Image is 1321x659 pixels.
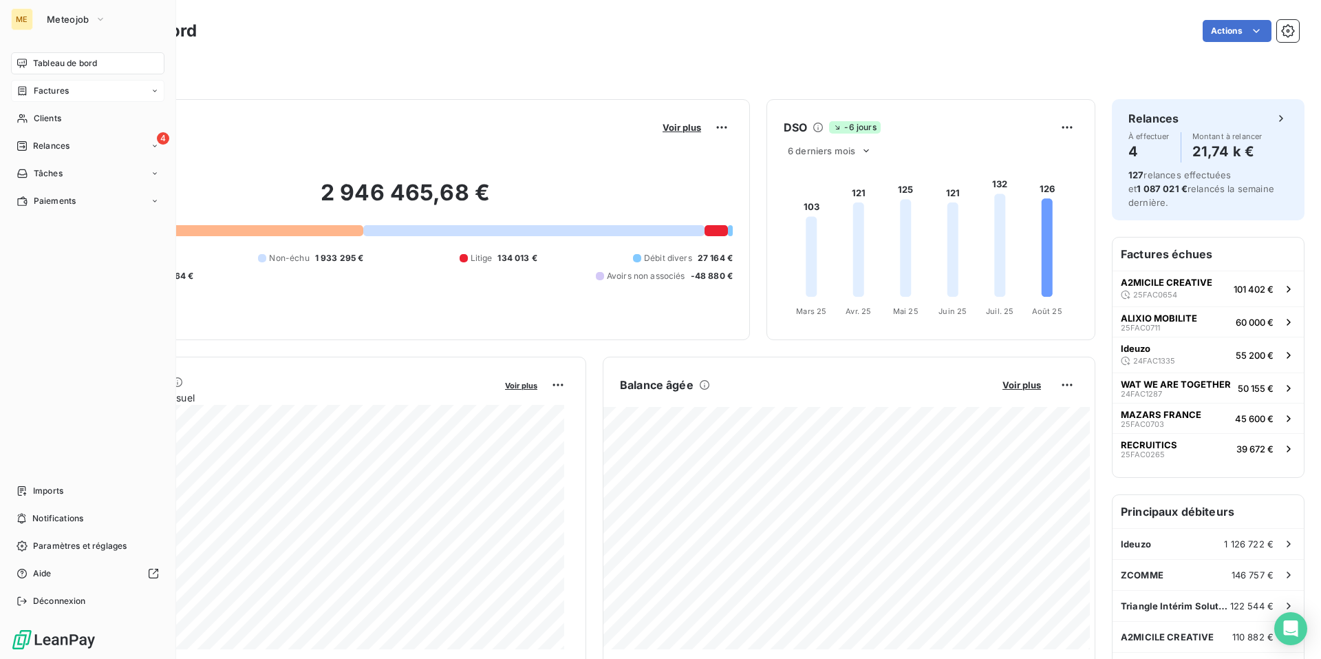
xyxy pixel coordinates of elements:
button: A2MICILE CREATIVE25FAC0654101 402 € [1113,271,1304,306]
span: Avoirs non associés [607,270,685,282]
span: Factures [34,85,69,97]
span: 45 600 € [1235,413,1274,424]
a: Tableau de bord [11,52,164,74]
span: 101 402 € [1234,284,1274,295]
a: Factures [11,80,164,102]
span: Chiffre d'affaires mensuel [78,390,495,405]
span: Notifications [32,512,83,525]
span: Paramètres et réglages [33,540,127,552]
span: 110 882 € [1232,631,1274,642]
a: Aide [11,563,164,585]
span: 25FAC0265 [1121,450,1165,459]
span: RECRUITICS [1121,439,1177,450]
img: Logo LeanPay [11,629,96,651]
a: Paiements [11,190,164,212]
span: 127 [1128,169,1143,180]
span: Ideuzo [1121,343,1150,354]
span: ZCOMME [1121,569,1163,580]
a: Clients [11,107,164,129]
tspan: Août 25 [1032,306,1062,316]
h6: Principaux débiteurs [1113,495,1304,528]
span: Voir plus [1002,379,1041,390]
div: Open Intercom Messenger [1274,612,1307,645]
span: 134 013 € [497,252,537,264]
button: ALIXIO MOBILITE25FAC071160 000 € [1113,306,1304,337]
span: 1 933 295 € [315,252,364,264]
span: Tâches [34,167,63,180]
span: Voir plus [663,122,701,133]
h4: 4 [1128,140,1170,163]
button: Actions [1203,20,1271,42]
a: Tâches [11,163,164,185]
span: 39 672 € [1236,443,1274,454]
span: 60 000 € [1236,317,1274,328]
tspan: Avr. 25 [846,306,871,316]
span: 25FAC0654 [1133,291,1177,299]
span: 50 155 € [1238,383,1274,394]
tspan: Juil. 25 [986,306,1013,316]
span: 146 757 € [1232,569,1274,580]
span: Débit divers [644,252,692,264]
tspan: Juin 25 [938,306,967,316]
span: A2MICILE CREATIVE [1121,277,1212,288]
span: Voir plus [505,381,537,390]
span: 1 087 021 € [1137,183,1188,194]
span: À effectuer [1128,132,1170,140]
span: Clients [34,112,61,125]
h6: Balance âgée [620,377,694,393]
span: Litige [471,252,493,264]
span: Relances [33,140,69,152]
span: -48 880 € [691,270,733,282]
span: ALIXIO MOBILITE [1121,313,1197,324]
button: WAT WE ARE TOGETHER24FAC128750 155 € [1113,373,1304,403]
button: Voir plus [501,379,541,391]
a: Imports [11,480,164,502]
h6: Factures échues [1113,238,1304,271]
h6: Relances [1128,110,1179,127]
span: Montant à relancer [1192,132,1263,140]
span: 24FAC1335 [1133,357,1175,365]
span: 1 126 722 € [1224,538,1274,550]
span: Non-échu [269,252,309,264]
h6: DSO [784,119,807,136]
span: 24FAC1287 [1121,390,1162,398]
h2: 2 946 465,68 € [78,179,733,220]
span: 6 derniers mois [788,145,855,156]
span: Tableau de bord [33,57,97,70]
button: MAZARS FRANCE25FAC070345 600 € [1113,403,1304,433]
span: 27 164 € [698,252,733,264]
span: -6 jours [829,121,880,134]
span: 122 544 € [1230,600,1274,611]
button: Voir plus [998,379,1045,391]
tspan: Mai 25 [893,306,919,316]
span: Aide [33,567,52,580]
span: Imports [33,485,63,497]
span: WAT WE ARE TOGETHER [1121,379,1231,390]
span: A2MICILE CREATIVE [1121,631,1214,642]
h4: 21,74 k € [1192,140,1263,163]
a: 4Relances [11,135,164,157]
span: Ideuzo [1121,538,1151,550]
span: 25FAC0703 [1121,420,1164,428]
span: Déconnexion [33,595,86,607]
button: RECRUITICS25FAC026539 672 € [1113,433,1304,463]
span: Triangle Intérim Solution RH [1121,600,1230,611]
span: relances effectuées et relancés la semaine dernière. [1128,169,1274,208]
span: MAZARS FRANCE [1121,409,1201,420]
button: Ideuzo24FAC133555 200 € [1113,337,1304,373]
div: ME [11,8,33,30]
span: 4 [157,132,169,145]
tspan: Mars 25 [796,306,826,316]
span: Paiements [34,195,76,207]
span: 25FAC0711 [1121,324,1160,332]
span: Meteojob [47,14,89,25]
a: Paramètres et réglages [11,535,164,557]
span: 55 200 € [1236,350,1274,361]
button: Voir plus [658,121,705,134]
